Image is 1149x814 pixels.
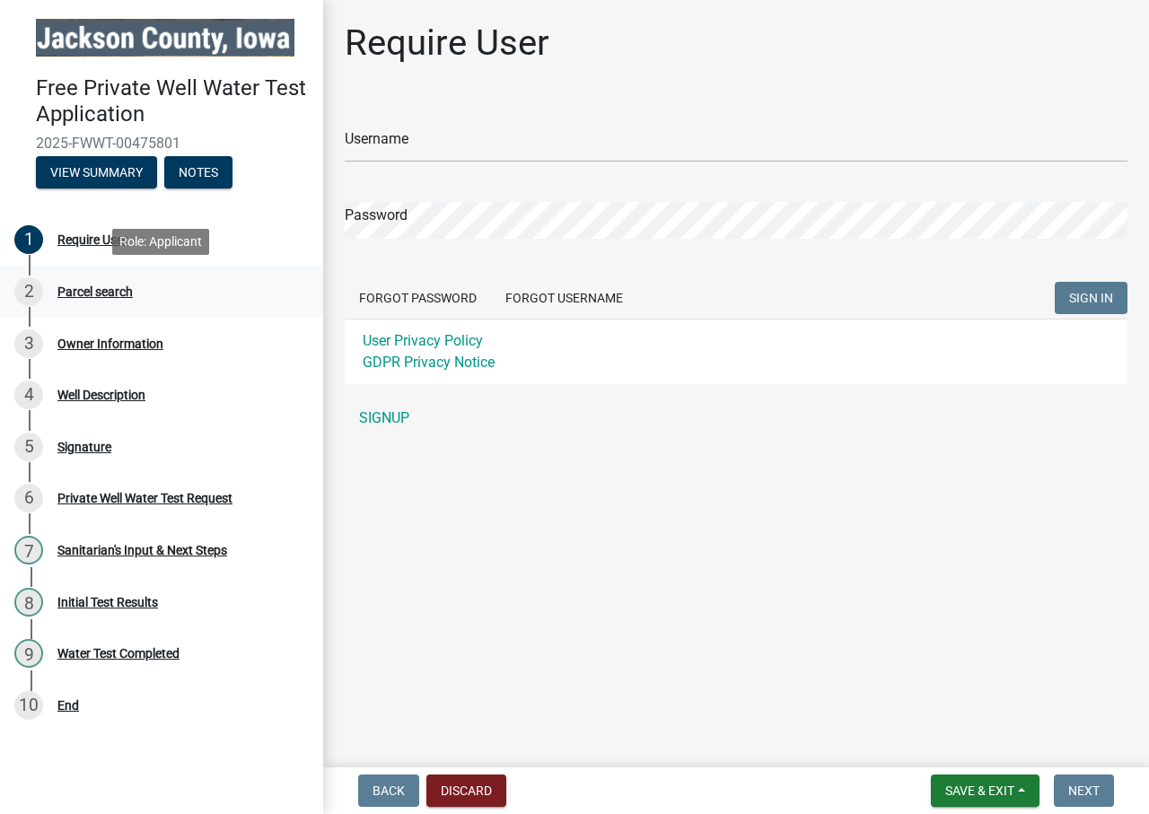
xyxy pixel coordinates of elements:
[57,647,180,660] div: Water Test Completed
[57,596,158,608] div: Initial Test Results
[14,484,43,512] div: 6
[931,775,1039,807] button: Save & Exit
[363,354,495,371] a: GDPR Privacy Notice
[345,282,491,314] button: Forgot Password
[36,135,287,152] span: 2025-FWWT-00475801
[14,588,43,617] div: 8
[57,699,79,712] div: End
[345,400,1127,436] a: SIGNUP
[14,329,43,358] div: 3
[57,285,133,298] div: Parcel search
[373,783,405,798] span: Back
[57,544,227,556] div: Sanitarian's Input & Next Steps
[14,277,43,306] div: 2
[36,75,309,127] h4: Free Private Well Water Test Application
[57,233,127,246] div: Require User
[358,775,419,807] button: Back
[345,22,549,65] h1: Require User
[57,337,163,350] div: Owner Information
[36,19,294,57] img: Jackson County, Iowa
[112,229,209,255] div: Role: Applicant
[1068,783,1100,798] span: Next
[14,639,43,668] div: 9
[57,389,145,401] div: Well Description
[945,783,1014,798] span: Save & Exit
[36,156,157,188] button: View Summary
[36,166,157,180] wm-modal-confirm: Summary
[491,282,637,314] button: Forgot Username
[14,225,43,254] div: 1
[57,492,232,504] div: Private Well Water Test Request
[426,775,506,807] button: Discard
[14,691,43,720] div: 10
[1069,291,1113,305] span: SIGN IN
[57,441,111,453] div: Signature
[1055,282,1127,314] button: SIGN IN
[164,156,232,188] button: Notes
[14,433,43,461] div: 5
[164,166,232,180] wm-modal-confirm: Notes
[14,536,43,565] div: 7
[14,381,43,409] div: 4
[1054,775,1114,807] button: Next
[363,332,483,349] a: User Privacy Policy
